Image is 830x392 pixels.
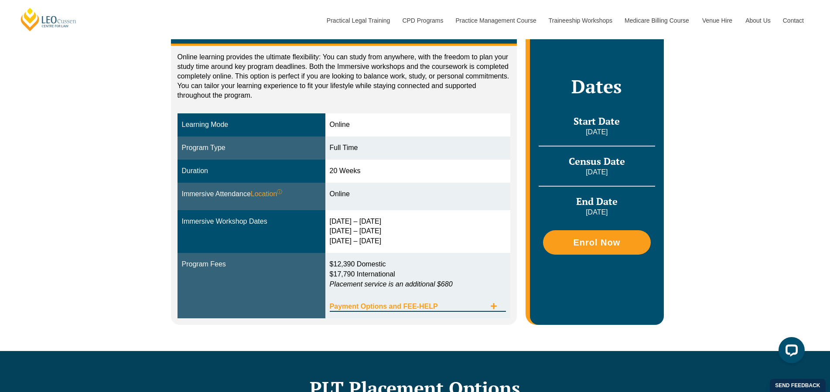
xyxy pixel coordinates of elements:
span: End Date [576,195,618,208]
a: Practice Management Course [449,2,542,39]
div: Immersive Workshop Dates [182,217,321,227]
em: Placement service is an additional $680 [330,280,453,288]
div: Online [330,120,506,130]
sup: ⓘ [277,189,282,195]
a: About Us [739,2,776,39]
p: [DATE] [539,127,655,137]
a: Medicare Billing Course [618,2,696,39]
div: 20 Weeks [330,166,506,176]
span: Payment Options and FEE-HELP [330,303,486,310]
div: Tabs. Open items with Enter or Space, close with Escape and navigate using the Arrow keys. [171,18,517,324]
span: $12,390 Domestic [330,260,386,268]
a: [PERSON_NAME] Centre for Law [20,7,78,32]
div: Duration [182,166,321,176]
a: Traineeship Workshops [542,2,618,39]
div: [DATE] – [DATE] [DATE] – [DATE] [DATE] – [DATE] [330,217,506,247]
a: CPD Programs [396,2,449,39]
p: Online learning provides the ultimate flexibility: You can study from anywhere, with the freedom ... [178,52,511,100]
span: $17,790 International [330,270,395,278]
span: Enrol Now [573,238,620,247]
div: Program Type [182,143,321,153]
span: Location [251,189,283,199]
a: Practical Legal Training [320,2,396,39]
a: Contact [776,2,810,39]
div: Immersive Attendance [182,189,321,199]
p: [DATE] [539,167,655,177]
a: Venue Hire [696,2,739,39]
div: Learning Mode [182,120,321,130]
span: Start Date [574,115,620,127]
span: Census Date [569,155,625,167]
div: Program Fees [182,259,321,269]
iframe: LiveChat chat widget [772,334,808,370]
div: Online [330,189,506,199]
a: Enrol Now [543,230,650,255]
h2: Dates [539,75,655,97]
div: Full Time [330,143,506,153]
p: [DATE] [539,208,655,217]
